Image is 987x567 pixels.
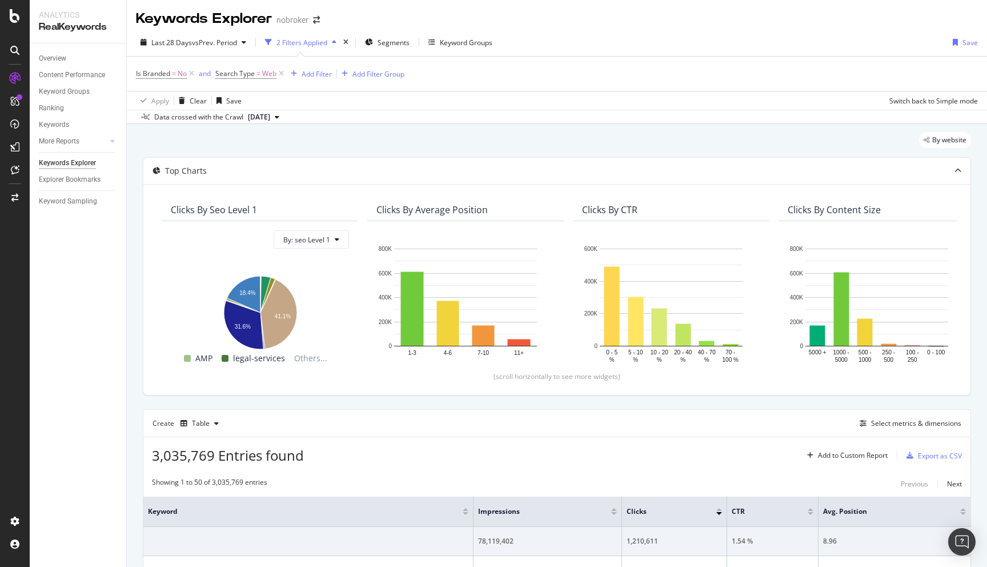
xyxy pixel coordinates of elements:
[178,66,187,82] span: No
[172,69,176,78] span: =
[235,324,251,330] text: 31.6%
[889,96,978,106] div: Switch back to Simple mode
[704,357,709,363] text: %
[39,195,97,207] div: Keyword Sampling
[584,246,598,252] text: 600K
[947,479,962,489] div: Next
[190,96,207,106] div: Clear
[594,343,597,349] text: 0
[908,357,917,363] text: 250
[262,66,276,82] span: Web
[276,38,327,47] div: 2 Filters Applied
[136,9,272,29] div: Keywords Explorer
[627,536,722,546] div: 1,210,611
[823,506,943,517] span: Avg. Position
[352,69,404,79] div: Add Filter Group
[609,357,615,363] text: %
[800,343,803,349] text: 0
[39,135,79,147] div: More Reports
[39,157,96,169] div: Keywords Explorer
[633,357,638,363] text: %
[584,278,598,285] text: 400K
[947,477,962,491] button: Next
[199,68,211,79] button: and
[39,157,118,169] a: Keywords Explorer
[337,67,404,81] button: Add Filter Group
[165,165,207,177] div: Top Charts
[39,119,118,131] a: Keywords
[39,69,105,81] div: Content Performance
[927,349,945,356] text: 0 - 100
[274,230,349,249] button: By: seo Level 1
[276,14,308,26] div: nobroker
[698,349,716,356] text: 40 - 70
[39,21,117,34] div: RealKeywords
[680,357,685,363] text: %
[283,235,330,245] span: By: seo Level 1
[790,294,804,301] text: 400K
[906,349,919,356] text: 100 -
[858,357,872,363] text: 1000
[379,319,392,325] text: 200K
[378,38,410,47] span: Segments
[918,451,962,461] div: Export as CSV
[313,16,320,24] div: arrow-right-arrow-left
[136,33,251,51] button: Last 28 DaysvsPrev. Period
[376,204,488,215] div: Clicks By Average Position
[790,270,804,277] text: 600K
[627,506,699,517] span: Clicks
[39,174,101,186] div: Explorer Bookmarks
[478,536,617,546] div: 78,119,402
[302,69,332,79] div: Add Filter
[582,204,637,215] div: Clicks By CTR
[39,53,66,65] div: Overview
[212,91,242,110] button: Save
[478,350,489,356] text: 7-10
[39,53,118,65] a: Overview
[136,69,170,78] span: Is Branded
[882,349,895,356] text: 250 -
[39,195,118,207] a: Keyword Sampling
[932,137,966,143] span: By website
[440,38,492,47] div: Keyword Groups
[171,204,257,215] div: Clicks By seo Level 1
[388,343,392,349] text: 0
[788,243,966,365] div: A chart.
[919,132,971,148] div: legacy label
[171,270,349,352] svg: A chart.
[674,349,692,356] text: 20 - 40
[948,33,978,51] button: Save
[39,69,118,81] a: Content Performance
[157,372,957,381] div: (scroll horizontally to see more widgets)
[833,349,849,356] text: 1000 -
[233,352,285,365] span: legal-services
[379,270,392,277] text: 600K
[151,96,169,106] div: Apply
[39,102,64,114] div: Ranking
[884,357,893,363] text: 500
[195,352,212,365] span: AMP
[725,349,735,356] text: 70 -
[444,350,452,356] text: 4-6
[424,33,497,51] button: Keyword Groups
[818,452,888,459] div: Add to Custom Report
[192,420,210,427] div: Table
[628,349,643,356] text: 5 - 10
[657,357,662,363] text: %
[858,349,872,356] text: 500 -
[478,506,594,517] span: Impressions
[901,477,928,491] button: Previous
[514,350,524,356] text: 11+
[226,96,242,106] div: Save
[379,294,392,301] text: 400K
[39,86,118,98] a: Keyword Groups
[153,414,223,433] div: Create
[39,119,69,131] div: Keywords
[790,319,804,325] text: 200K
[855,417,961,430] button: Select metrics & dimensions
[606,349,617,356] text: 0 - 5
[148,506,446,517] span: Keyword
[803,446,888,465] button: Add to Custom Report
[152,446,304,465] span: 3,035,769 Entries found
[902,446,962,465] button: Export as CSV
